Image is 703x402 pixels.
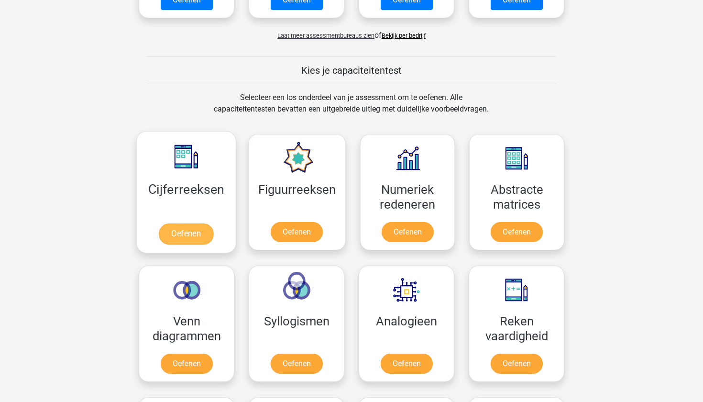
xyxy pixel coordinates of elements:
[161,354,213,374] a: Oefenen
[271,222,323,242] a: Oefenen
[132,22,571,41] div: of
[381,354,433,374] a: Oefenen
[277,32,374,39] span: Laat meer assessmentbureaus zien
[205,92,498,126] div: Selecteer een los onderdeel van je assessment om te oefenen. Alle capaciteitentesten bevatten een...
[382,32,426,39] a: Bekijk per bedrijf
[271,354,323,374] a: Oefenen
[159,223,213,245] a: Oefenen
[382,222,434,242] a: Oefenen
[147,65,556,76] h5: Kies je capaciteitentest
[491,222,543,242] a: Oefenen
[491,354,543,374] a: Oefenen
